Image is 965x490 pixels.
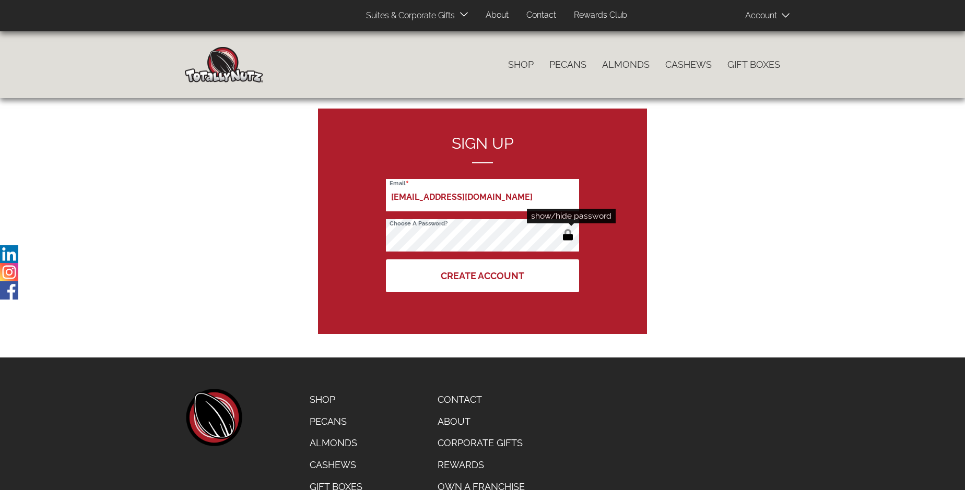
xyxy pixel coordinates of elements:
[542,54,594,76] a: Pecans
[519,5,564,26] a: Contact
[302,454,370,476] a: Cashews
[720,54,788,76] a: Gift Boxes
[302,411,370,433] a: Pecans
[430,454,533,476] a: Rewards
[430,432,533,454] a: Corporate Gifts
[358,6,458,26] a: Suites & Corporate Gifts
[657,54,720,76] a: Cashews
[302,432,370,454] a: Almonds
[527,209,616,223] div: show/hide password
[185,389,242,446] a: home
[386,259,579,292] button: Create Account
[430,411,533,433] a: About
[386,135,579,163] h2: Sign up
[594,54,657,76] a: Almonds
[430,389,533,411] a: Contact
[386,179,579,211] input: Email
[500,54,542,76] a: Shop
[566,5,635,26] a: Rewards Club
[478,5,516,26] a: About
[185,47,263,82] img: Home
[302,389,370,411] a: Shop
